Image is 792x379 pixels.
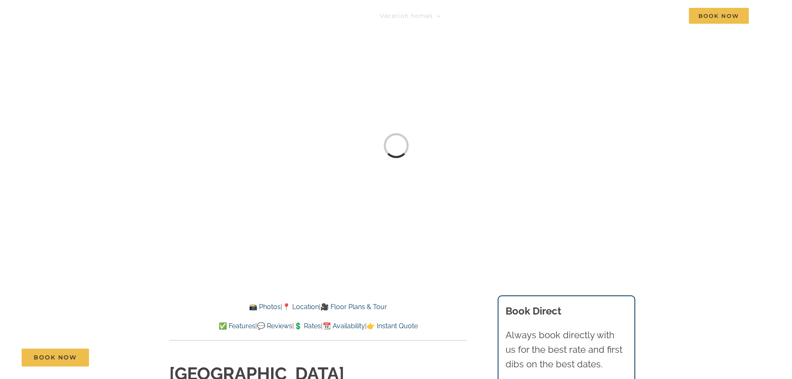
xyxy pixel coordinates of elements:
[382,131,410,159] div: Loading...
[689,8,749,24] span: Book Now
[380,13,433,19] span: Vacation homes
[169,321,467,332] p: | | | |
[506,305,561,317] b: Book Direct
[644,7,670,24] a: Contact
[528,13,571,19] span: Deals & More
[597,7,625,24] a: About
[459,7,509,24] a: Things to do
[323,322,365,330] a: 📆 Availability
[22,349,89,367] a: Book Now
[321,303,387,311] a: 🎥 Floor Plans & Tour
[380,7,749,24] nav: Main Menu
[282,303,319,311] a: 📍 Location
[43,10,184,28] img: Branson Family Retreats Logo
[34,354,77,361] span: Book Now
[249,303,281,311] a: 📸 Photos
[380,7,441,24] a: Vacation homes
[597,13,617,19] span: About
[506,328,627,372] p: Always book directly with us for the best rate and first dibs on the best dates.
[367,322,418,330] a: 👉 Instant Quote
[219,322,255,330] a: ✅ Features
[169,302,467,312] p: | |
[644,13,670,19] span: Contact
[257,322,292,330] a: 💬 Reviews
[528,7,579,24] a: Deals & More
[459,13,501,19] span: Things to do
[294,322,321,330] a: 💲 Rates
